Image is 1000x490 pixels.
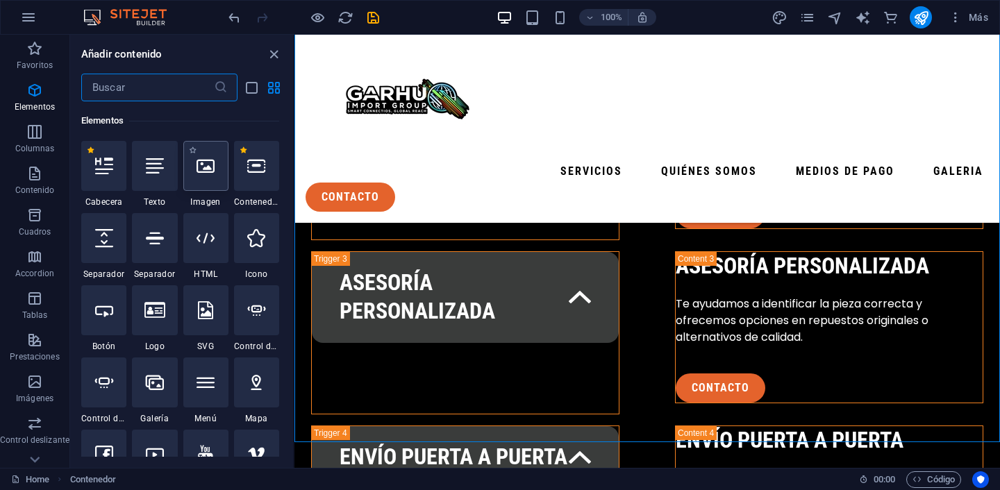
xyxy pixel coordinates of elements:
[882,9,899,26] button: commerce
[15,268,54,279] p: Accordion
[234,413,279,424] span: Mapa
[874,471,895,488] span: 00 00
[132,357,177,424] div: Galería
[81,196,126,208] span: Cabecera
[365,9,381,26] button: save
[913,10,929,26] i: Publicar
[772,10,787,26] i: Diseño (Ctrl+Alt+Y)
[365,10,381,26] i: Guardar (Ctrl+S)
[799,9,815,26] button: pages
[799,10,815,26] i: Páginas (Ctrl+Alt+S)
[183,196,228,208] span: Imagen
[81,46,162,62] h6: Añadir contenido
[883,10,899,26] i: Comercio
[183,413,228,424] span: Menú
[22,310,48,321] p: Tablas
[132,413,177,424] span: Galería
[771,9,787,26] button: design
[226,9,242,26] button: undo
[883,474,885,484] span: :
[910,6,932,28] button: publish
[859,471,896,488] h6: Tiempo de la sesión
[81,213,126,280] div: Separador
[81,141,126,208] div: Cabecera
[80,9,184,26] img: Editor Logo
[70,471,117,488] span: Haz clic para seleccionar y doble clic para editar
[81,341,126,352] span: Botón
[81,285,126,352] div: Botón
[15,143,55,154] p: Columnas
[265,46,282,62] button: close panel
[234,213,279,280] div: Icono
[132,141,177,208] div: Texto
[183,141,228,208] div: Imagen
[132,196,177,208] span: Texto
[17,60,53,71] p: Favoritos
[855,10,871,26] i: AI Writer
[240,146,247,154] span: Eliminar de favoritos
[309,9,326,26] button: Haz clic para salir del modo de previsualización y seguir editando
[234,269,279,280] span: Icono
[81,357,126,424] div: Control deslizante
[183,213,228,280] div: HTML
[183,357,228,424] div: Menú
[234,357,279,424] div: Mapa
[265,79,282,96] button: grid-view
[189,146,197,154] span: Añadir a favoritos
[337,10,353,26] i: Volver a cargar página
[81,269,126,280] span: Separador
[15,185,55,196] p: Contenido
[132,341,177,352] span: Logo
[234,141,279,208] div: Contenedor
[243,79,260,96] button: list-view
[234,285,279,352] div: Control deslizante de imágenes
[600,9,622,26] h6: 100%
[949,10,988,24] span: Más
[81,74,214,101] input: Buscar
[132,213,177,280] div: Separador
[81,413,126,424] span: Control deslizante
[226,10,242,26] i: Deshacer: Cambiar texto (Ctrl+Z)
[234,196,279,208] span: Contenedor
[579,9,628,26] button: 100%
[826,9,843,26] button: navigator
[234,341,279,352] span: Control deslizante de imágenes
[337,9,353,26] button: reload
[854,9,871,26] button: text_generator
[183,285,228,352] div: SVG
[132,285,177,352] div: Logo
[906,471,961,488] button: Código
[19,226,51,237] p: Cuadros
[11,471,49,488] a: Haz clic para cancelar la selección y doble clic para abrir páginas
[15,101,55,112] p: Elementos
[132,269,177,280] span: Separador
[81,112,279,129] h6: Elementos
[87,146,94,154] span: Eliminar de favoritos
[16,393,53,404] p: Imágenes
[943,6,994,28] button: Más
[70,471,117,488] nav: breadcrumb
[10,351,59,362] p: Prestaciones
[912,471,955,488] span: Código
[183,269,228,280] span: HTML
[183,341,228,352] span: SVG
[827,10,843,26] i: Navegador
[972,471,989,488] button: Usercentrics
